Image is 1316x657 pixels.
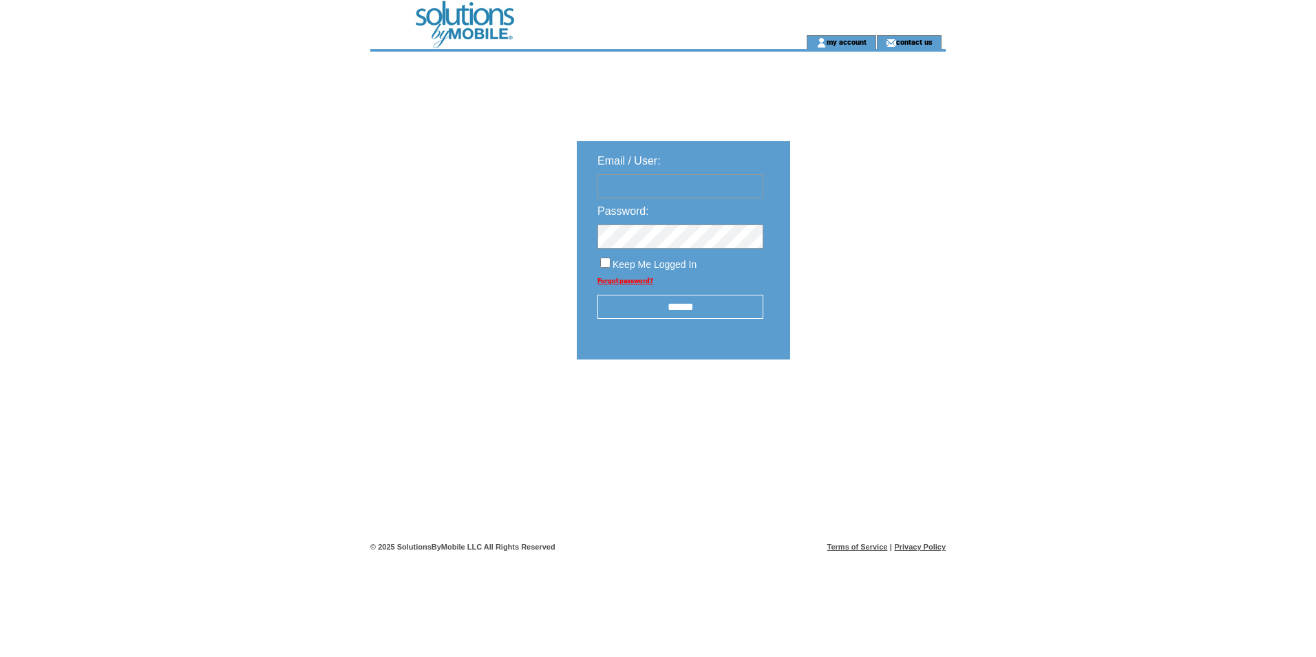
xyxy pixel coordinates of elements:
[894,543,946,551] a: Privacy Policy
[816,37,827,48] img: account_icon.gif;jsessionid=BA9ECE1A64EBA53E5217B8B055589D1A
[597,277,653,284] a: Forgot password?
[370,543,555,551] span: © 2025 SolutionsByMobile LLC All Rights Reserved
[886,37,896,48] img: contact_us_icon.gif;jsessionid=BA9ECE1A64EBA53E5217B8B055589D1A
[830,394,899,411] img: transparent.png;jsessionid=BA9ECE1A64EBA53E5217B8B055589D1A
[597,155,661,167] span: Email / User:
[613,259,697,270] span: Keep Me Logged In
[890,543,892,551] span: |
[896,37,933,46] a: contact us
[827,37,867,46] a: my account
[827,543,888,551] a: Terms of Service
[597,205,649,217] span: Password:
